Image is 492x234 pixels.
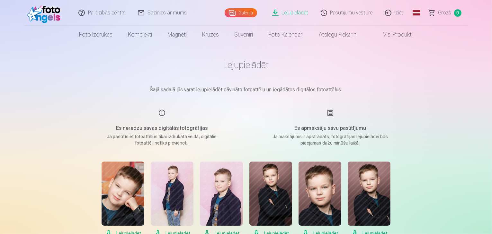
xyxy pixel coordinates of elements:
a: Suvenīri [227,26,261,44]
a: Visi produkti [365,26,421,44]
a: Foto kalendāri [261,26,311,44]
p: Ja maksājums ir apstrādāts, fotogrāfijas lejupielādei būs pieejamas dažu minūšu laikā. [269,133,391,146]
span: Grozs [438,9,452,17]
a: Galerija [225,8,257,17]
a: Foto izdrukas [72,26,121,44]
a: Magnēti [160,26,195,44]
h5: Es neredzu savas digitālās fotogrāfijas [101,124,223,132]
span: 0 [454,9,461,17]
h1: Lejupielādēt [85,59,407,71]
a: Krūzes [195,26,227,44]
a: Komplekti [121,26,160,44]
img: /fa1 [27,3,64,23]
p: Ja pasūtīsiet fotoattēlus tikai izdrukātā veidā, digitālie fotoattēli netiks pievienoti. [101,133,223,146]
p: Šajā sadaļā jūs varat lejupielādēt dāvināto fotoattēlu un iegādātos digitālos fotoattēlus. [85,86,407,94]
a: Atslēgu piekariņi [311,26,365,44]
h5: Es apmaksāju savu pasūtījumu [269,124,391,132]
